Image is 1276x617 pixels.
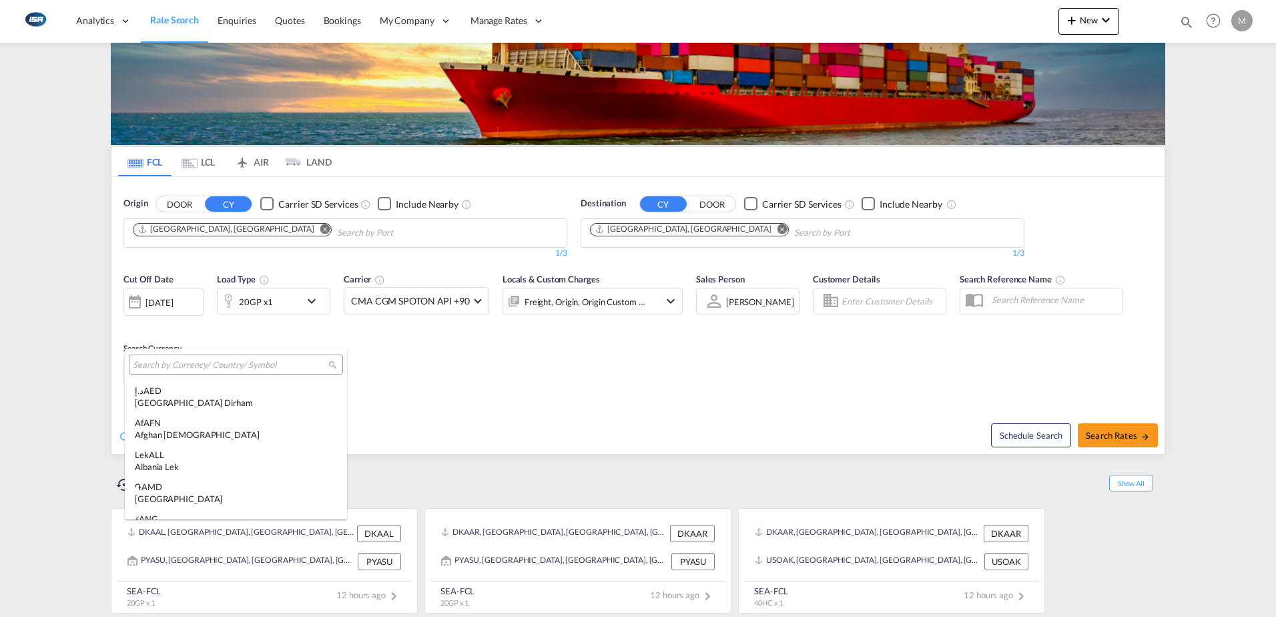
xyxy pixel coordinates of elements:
div: [GEOGRAPHIC_DATA] [135,493,337,505]
md-icon: icon-magnify [328,360,338,370]
div: AED [135,385,337,409]
input: Search by Currency/ Country/ Symbol [133,359,328,371]
span: ֏ [135,481,141,492]
span: Lek [135,449,149,460]
div: Albania Lek [135,461,337,473]
div: Afghan [DEMOGRAPHIC_DATA] [135,429,337,441]
div: ALL [135,449,337,473]
span: د.إ [135,385,143,396]
span: Af [135,417,143,428]
span: ƒ [135,513,139,524]
div: AMD [135,481,337,505]
div: [GEOGRAPHIC_DATA] Dirham [135,397,337,409]
div: ANG [135,513,337,537]
div: AFN [135,417,337,441]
